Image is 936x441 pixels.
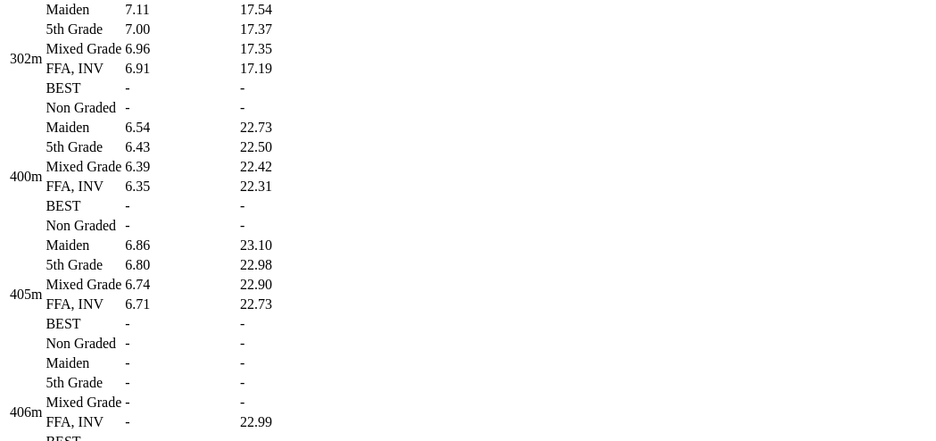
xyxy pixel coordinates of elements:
[239,394,333,412] td: -
[239,1,333,19] td: 17.54
[45,276,122,294] td: Mixed Grade
[45,354,122,372] td: Maiden
[124,394,237,412] td: -
[239,119,333,137] td: 22.73
[45,119,122,137] td: Maiden
[45,374,122,392] td: 5th Grade
[239,79,333,97] td: -
[45,315,122,333] td: BEST
[124,197,237,215] td: -
[239,40,333,58] td: 17.35
[239,178,333,196] td: 22.31
[124,295,237,313] td: 6.71
[124,315,237,333] td: -
[45,237,122,254] td: Maiden
[45,413,122,431] td: FFA, INV
[45,256,122,274] td: 5th Grade
[239,374,333,392] td: -
[239,217,333,235] td: -
[45,394,122,412] td: Mixed Grade
[45,99,122,117] td: Non Graded
[124,237,237,254] td: 6.86
[239,237,333,254] td: 23.10
[45,79,122,97] td: BEST
[124,276,237,294] td: 6.74
[239,99,333,117] td: -
[239,158,333,176] td: 22.42
[9,1,43,117] td: 302m
[9,237,43,353] td: 405m
[124,354,237,372] td: -
[239,315,333,333] td: -
[239,354,333,372] td: -
[45,40,122,58] td: Mixed Grade
[124,40,237,58] td: 6.96
[9,119,43,235] td: 400m
[45,178,122,196] td: FFA, INV
[124,413,237,431] td: -
[239,256,333,274] td: 22.98
[45,138,122,156] td: 5th Grade
[45,335,122,353] td: Non Graded
[124,138,237,156] td: 6.43
[124,374,237,392] td: -
[124,217,237,235] td: -
[45,295,122,313] td: FFA, INV
[239,413,333,431] td: 22.99
[124,99,237,117] td: -
[124,256,237,274] td: 6.80
[239,295,333,313] td: 22.73
[124,60,237,78] td: 6.91
[45,21,122,38] td: 5th Grade
[45,60,122,78] td: FFA, INV
[124,119,237,137] td: 6.54
[124,1,237,19] td: 7.11
[239,138,333,156] td: 22.50
[45,197,122,215] td: BEST
[124,79,237,97] td: -
[239,21,333,38] td: 17.37
[239,276,333,294] td: 22.90
[124,335,237,353] td: -
[45,158,122,176] td: Mixed Grade
[239,197,333,215] td: -
[45,217,122,235] td: Non Graded
[239,335,333,353] td: -
[124,21,237,38] td: 7.00
[45,1,122,19] td: Maiden
[124,158,237,176] td: 6.39
[124,178,237,196] td: 6.35
[239,60,333,78] td: 17.19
